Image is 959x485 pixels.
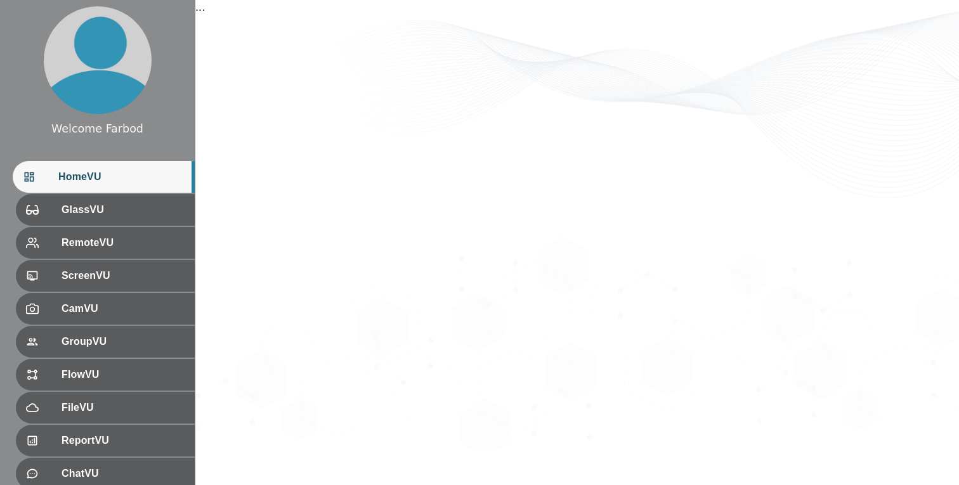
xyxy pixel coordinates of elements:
div: Welcome Farbod [51,120,143,137]
span: GlassVU [62,202,185,217]
div: HomeVU [13,161,195,193]
span: FlowVU [62,367,185,382]
div: GroupVU [16,326,195,358]
span: RemoteVU [62,235,185,250]
span: CamVU [62,301,185,316]
div: FlowVU [16,359,195,391]
img: profile.png [44,6,152,114]
div: FileVU [16,392,195,424]
div: ReportVU [16,425,195,456]
span: GroupVU [62,334,185,349]
span: ReportVU [62,433,185,448]
div: CamVU [16,293,195,325]
div: GlassVU [16,194,195,226]
span: ScreenVU [62,268,185,283]
div: RemoteVU [16,227,195,259]
span: FileVU [62,400,185,415]
div: ScreenVU [16,260,195,292]
span: HomeVU [58,169,185,184]
span: ChatVU [62,466,185,481]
